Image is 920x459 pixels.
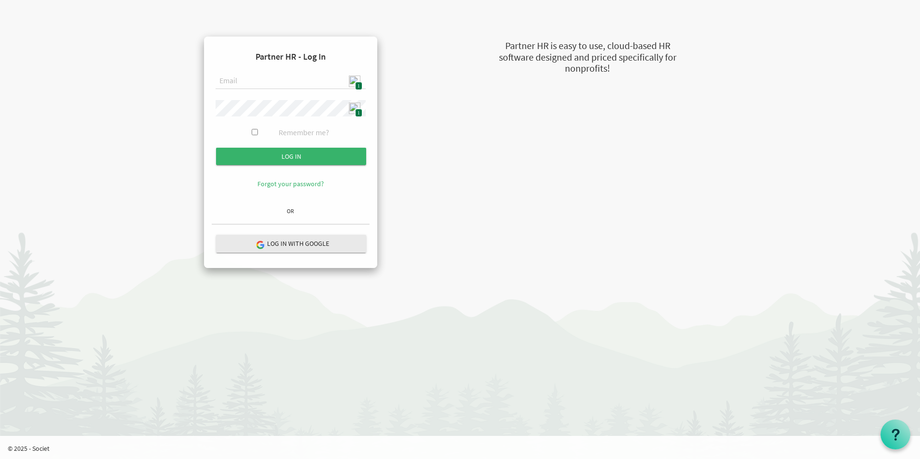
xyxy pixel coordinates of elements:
button: Log in with Google [216,235,366,253]
span: 1 [355,82,362,90]
h4: Partner HR - Log In [212,44,370,69]
img: npw-badge-icon.svg [349,102,360,114]
a: Forgot your password? [257,179,324,188]
div: software designed and priced specifically for [450,51,725,64]
p: © 2025 - Societ [8,444,920,453]
input: Email [216,73,366,89]
div: Partner HR is easy to use, cloud-based HR [450,39,725,53]
h6: OR [212,208,370,214]
input: Log in [216,148,366,165]
div: nonprofits! [450,62,725,76]
img: google-logo.png [256,240,264,249]
span: 1 [355,109,362,117]
label: Remember me? [279,127,329,138]
img: npw-badge-icon.svg [349,76,360,87]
